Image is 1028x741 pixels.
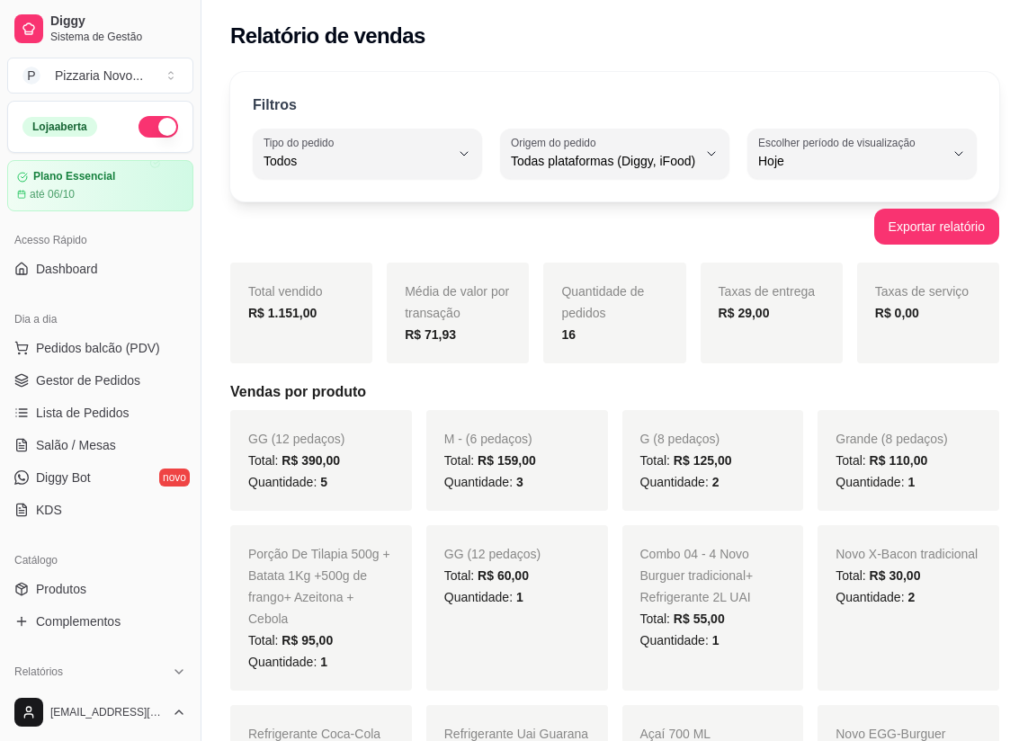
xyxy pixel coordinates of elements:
span: 2 [907,590,915,604]
button: Alterar Status [139,116,178,138]
span: Quantidade de pedidos [561,284,644,320]
span: Gestor de Pedidos [36,371,140,389]
a: Salão / Mesas [7,431,193,460]
span: 1 [516,590,523,604]
span: R$ 30,00 [870,568,921,583]
span: Taxas de entrega [719,284,815,299]
div: Loja aberta [22,117,97,137]
span: Dashboard [36,260,98,278]
span: 1 [712,633,720,647]
span: R$ 55,00 [674,612,725,626]
span: Total: [640,612,725,626]
button: Origem do pedidoTodas plataformas (Diggy, iFood) [500,129,729,179]
span: Quantidade: [836,475,915,489]
span: Lista de Pedidos [36,404,130,422]
span: Complementos [36,612,121,630]
span: R$ 125,00 [674,453,732,468]
span: R$ 159,00 [478,453,536,468]
span: 5 [320,475,327,489]
span: Porção De Tilapia 500g + Batata 1Kg +500g de frango+ Azeitona + Cebola [248,547,390,626]
button: Escolher período de visualizaçãoHoje [747,129,977,179]
span: Quantidade: [444,590,523,604]
span: Grande (8 pedaços) [836,432,948,446]
span: Produtos [36,580,86,598]
span: 1 [907,475,915,489]
span: Total: [248,633,333,647]
span: Quantidade: [836,590,915,604]
strong: R$ 0,00 [875,306,919,320]
span: Média de valor por transação [405,284,509,320]
article: até 06/10 [30,187,75,201]
span: Diggy [50,13,186,30]
a: Lista de Pedidos [7,398,193,427]
span: Total: [444,568,529,583]
span: GG (12 pedaços) [444,547,541,561]
a: Complementos [7,607,193,636]
article: Plano Essencial [33,170,115,183]
span: R$ 390,00 [282,453,340,468]
span: Combo 04 - 4 Novo Burguer tradicional+ Refrigerante 2L UAI [640,547,754,604]
span: Quantidade: [444,475,523,489]
div: Dia a dia [7,305,193,334]
p: Filtros [253,94,297,116]
span: Total: [836,568,920,583]
span: Todas plataformas (Diggy, iFood) [511,152,697,170]
strong: 16 [561,327,576,342]
button: [EMAIL_ADDRESS][DOMAIN_NAME] [7,691,193,734]
span: Relatórios [14,665,63,679]
span: Total: [248,453,340,468]
span: Sistema de Gestão [50,30,186,44]
button: Tipo do pedidoTodos [253,129,482,179]
button: Pedidos balcão (PDV) [7,334,193,362]
span: Açaí 700 ML [640,727,711,741]
span: Pedidos balcão (PDV) [36,339,160,357]
span: Quantidade: [248,655,327,669]
strong: R$ 71,93 [405,327,456,342]
span: Total: [444,453,536,468]
span: Quantidade: [248,475,327,489]
div: Catálogo [7,546,193,575]
span: R$ 95,00 [282,633,333,647]
span: KDS [36,501,62,519]
span: Total: [640,453,732,468]
a: Plano Essencialaté 06/10 [7,160,193,211]
label: Tipo do pedido [264,135,340,150]
label: Escolher período de visualização [758,135,921,150]
span: G (8 pedaços) [640,432,720,446]
a: Gestor de Pedidos [7,366,193,395]
span: R$ 110,00 [870,453,928,468]
h5: Vendas por produto [230,381,999,403]
span: Total: [836,453,927,468]
span: Taxas de serviço [875,284,969,299]
span: Salão / Mesas [36,436,116,454]
strong: R$ 1.151,00 [248,306,317,320]
span: Hoje [758,152,944,170]
span: 3 [516,475,523,489]
div: Pizzaria Novo ... [55,67,143,85]
a: Dashboard [7,254,193,283]
label: Origem do pedido [511,135,602,150]
span: M - (6 pedaços) [444,432,532,446]
a: DiggySistema de Gestão [7,7,193,50]
a: Diggy Botnovo [7,463,193,492]
span: R$ 60,00 [478,568,529,583]
strong: R$ 29,00 [719,306,770,320]
span: [EMAIL_ADDRESS][DOMAIN_NAME] [50,705,165,719]
button: Exportar relatório [874,209,999,245]
div: Acesso Rápido [7,226,193,254]
a: Produtos [7,575,193,603]
span: 2 [712,475,720,489]
a: KDS [7,495,193,524]
button: Select a team [7,58,193,94]
span: Total vendido [248,284,323,299]
span: P [22,67,40,85]
span: GG (12 pedaços) [248,432,344,446]
span: Todos [264,152,450,170]
span: Quantidade: [640,475,720,489]
h2: Relatório de vendas [230,22,425,50]
span: Diggy Bot [36,469,91,487]
span: Novo X-Bacon tradicional [836,547,978,561]
span: 1 [320,655,327,669]
span: Quantidade: [640,633,720,647]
